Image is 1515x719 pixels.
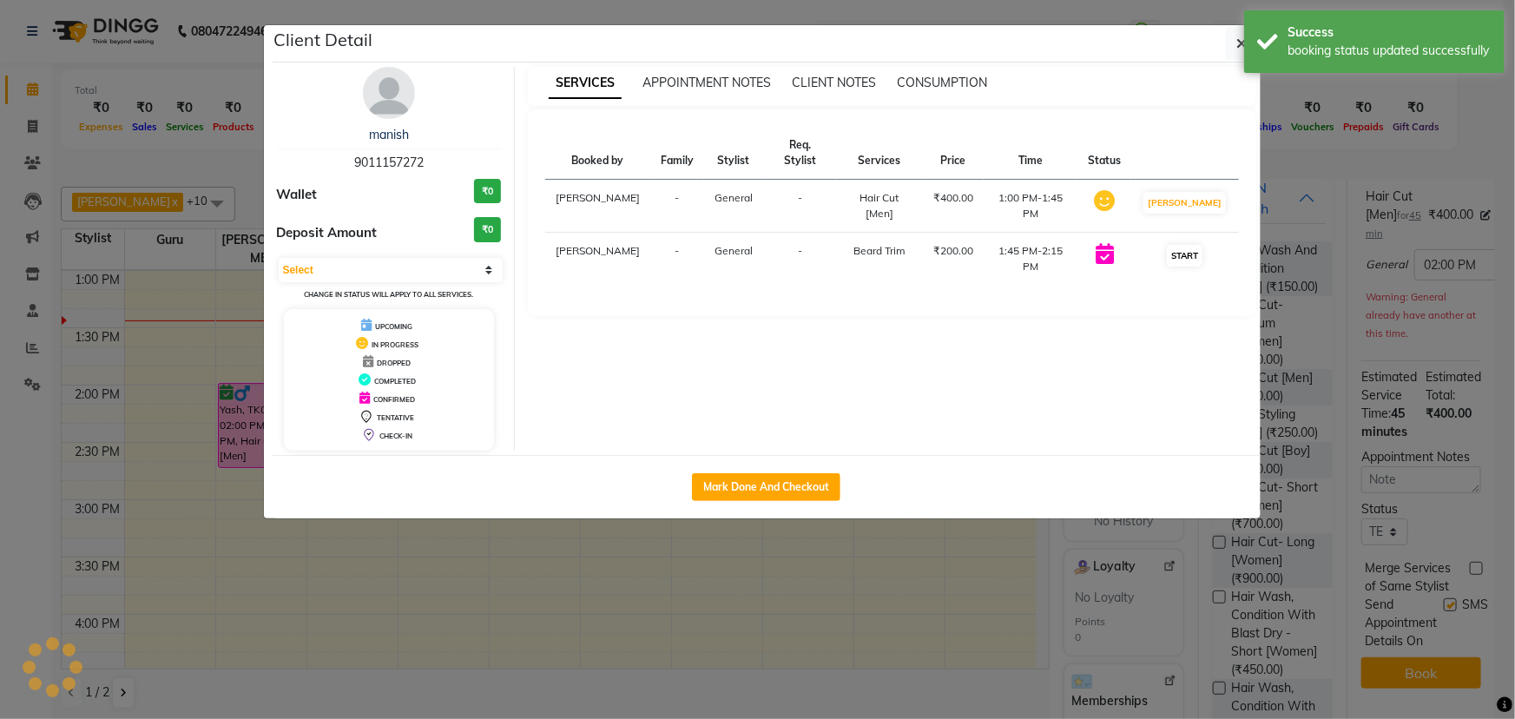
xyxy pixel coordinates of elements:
[372,340,418,349] span: IN PROGRESS
[304,290,473,299] small: Change in status will apply to all services.
[277,185,318,205] span: Wallet
[933,190,973,206] div: ₹400.00
[984,127,1078,180] th: Time
[354,155,424,170] span: 9011157272
[704,127,763,180] th: Stylist
[1143,192,1226,214] button: [PERSON_NAME]
[715,244,753,257] span: General
[984,233,1078,286] td: 1:45 PM-2:15 PM
[837,127,923,180] th: Services
[763,127,837,180] th: Req. Stylist
[1167,245,1202,267] button: START
[363,67,415,119] img: avatar
[474,217,501,242] h3: ₹0
[277,223,378,243] span: Deposit Amount
[763,233,837,286] td: -
[642,75,771,90] span: APPOINTMENT NOTES
[474,179,501,204] h3: ₹0
[650,180,704,233] td: -
[545,180,650,233] td: [PERSON_NAME]
[375,322,412,331] span: UPCOMING
[692,473,840,501] button: Mark Done And Checkout
[374,377,416,386] span: COMPLETED
[1288,23,1492,42] div: Success
[1077,127,1131,180] th: Status
[650,233,704,286] td: -
[715,191,753,204] span: General
[897,75,987,90] span: CONSUMPTION
[847,190,912,221] div: Hair Cut [Men]
[763,180,837,233] td: -
[847,243,912,259] div: Beard Trim
[933,243,973,259] div: ₹200.00
[984,180,1078,233] td: 1:00 PM-1:45 PM
[369,127,409,142] a: manish
[1288,42,1492,60] div: booking status updated successfully
[274,27,373,53] h5: Client Detail
[377,359,411,367] span: DROPPED
[650,127,704,180] th: Family
[379,432,412,440] span: CHECK-IN
[549,68,622,99] span: SERVICES
[545,127,650,180] th: Booked by
[923,127,984,180] th: Price
[545,233,650,286] td: [PERSON_NAME]
[373,395,415,404] span: CONFIRMED
[377,413,414,422] span: TENTATIVE
[792,75,876,90] span: CLIENT NOTES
